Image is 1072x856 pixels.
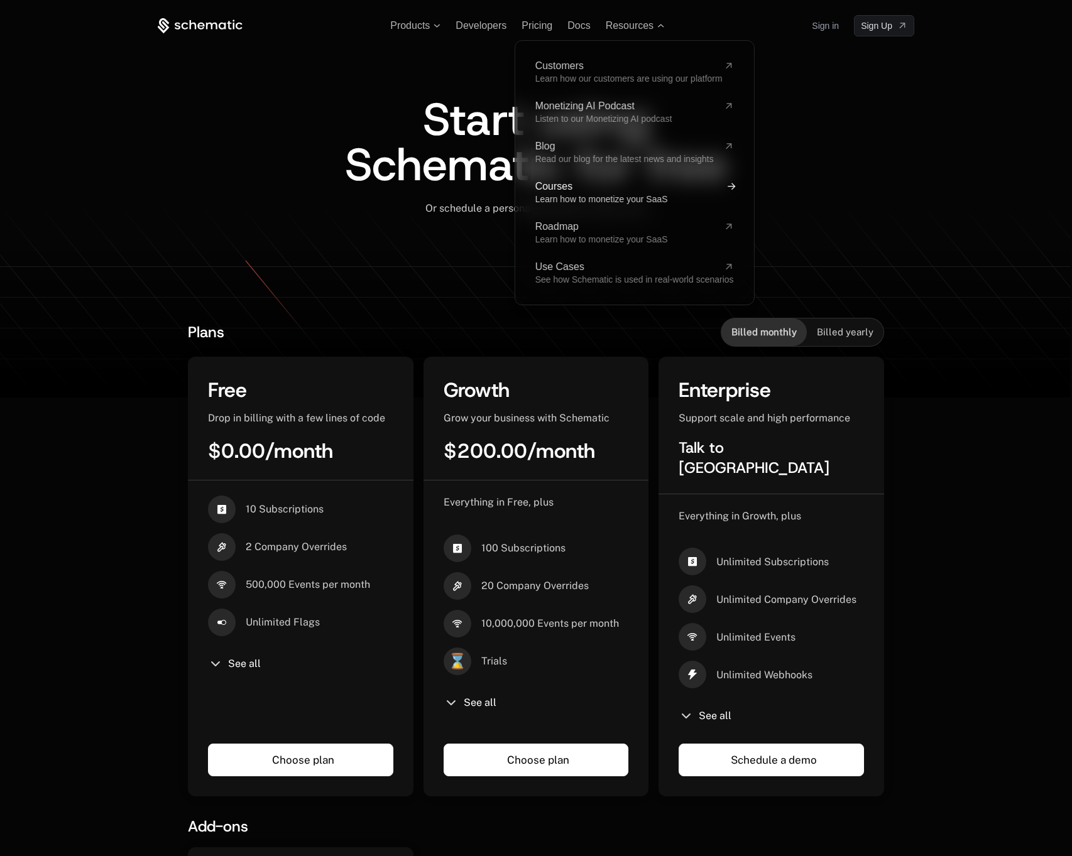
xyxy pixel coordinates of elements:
[535,101,719,111] span: Monetizing AI Podcast
[246,502,324,516] span: 10 Subscriptions
[679,377,771,403] span: Enterprise
[481,541,566,555] span: 100 Subscriptions
[716,631,796,644] span: Unlimited Events
[679,510,801,522] span: Everything in Growth, plus
[535,101,734,124] a: Monetizing AI PodcastListen to our Monetizing AI podcast
[345,89,727,195] span: Start using Schematic for free
[444,572,471,600] i: hammer
[522,20,552,31] a: Pricing
[861,19,892,32] span: Sign Up
[679,623,706,651] i: signal
[817,326,873,339] span: Billed yearly
[246,615,320,629] span: Unlimited Flags
[535,234,668,244] span: Learn how to monetize your SaaS
[208,744,393,776] a: Choose plan
[481,654,507,668] span: Trials
[679,412,850,424] span: Support scale and high performance
[527,438,595,464] span: / month
[535,181,734,204] a: CoursesLearn how to monetize your SaaS
[679,744,864,776] a: Schedule a demo
[444,438,527,464] span: $200.00
[679,708,694,723] i: chevron-down
[535,194,668,204] span: Learn how to monetize your SaaS
[716,593,856,607] span: Unlimited Company Overrides
[188,816,248,837] span: Add-ons
[444,610,471,637] i: signal
[535,141,734,164] a: BlogRead our blog for the latest news and insights
[208,496,236,523] i: cashapp
[679,661,706,688] i: thunder
[444,377,510,403] span: Growth
[208,412,385,424] span: Drop in billing with a few lines of code
[188,322,224,342] span: Plans
[444,496,554,508] span: Everything in Free, plus
[456,20,506,31] a: Developers
[679,438,829,478] span: Talk to [GEOGRAPHIC_DATA]
[699,711,731,721] span: See all
[246,578,370,592] span: 500,000 Events per month
[567,20,590,31] a: Docs
[679,585,706,613] i: hammer
[535,222,734,244] a: RoadmapLearn how to monetize your SaaS
[390,20,430,31] span: Products
[444,534,471,562] i: cashapp
[481,579,589,593] span: 20 Company Overrides
[812,16,839,36] a: Sign in
[716,555,829,569] span: Unlimited Subscriptions
[535,73,723,84] span: Learn how our customers are using our platform
[731,326,797,339] span: Billed monthly
[208,656,223,671] i: chevron-down
[265,438,333,464] span: / month
[535,61,734,84] a: CustomersLearn how our customers are using our platform
[535,61,719,71] span: Customers
[444,744,629,776] a: Choose plan
[535,141,719,151] span: Blog
[208,438,265,464] span: $0.00
[444,412,610,424] span: Grow your business with Schematic
[444,647,471,675] span: ⌛
[425,202,647,214] span: Or schedule a personalized demo to learn more
[535,114,672,124] span: Listen to our Monetizing AI podcast
[208,377,247,403] span: Free
[716,668,812,682] span: Unlimited Webhooks
[535,154,714,164] span: Read our blog for the latest news and insights
[535,262,734,284] a: Use CasesSee how Schematic is used in real-world scenarios
[535,222,719,232] span: Roadmap
[208,571,236,599] i: signal
[444,695,459,710] i: chevron-down
[535,274,734,284] span: See how Schematic is used in real-world scenarios
[246,540,347,554] span: 2 Company Overrides
[228,659,261,669] span: See all
[208,533,236,561] i: hammer
[679,548,706,575] i: cashapp
[481,617,619,631] span: 10,000,000 Events per month
[606,20,654,31] span: Resources
[535,262,719,272] span: Use Cases
[535,181,719,192] span: Courses
[208,609,236,636] i: boolean-on
[854,15,914,36] a: [object Object]
[464,698,496,708] span: See all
